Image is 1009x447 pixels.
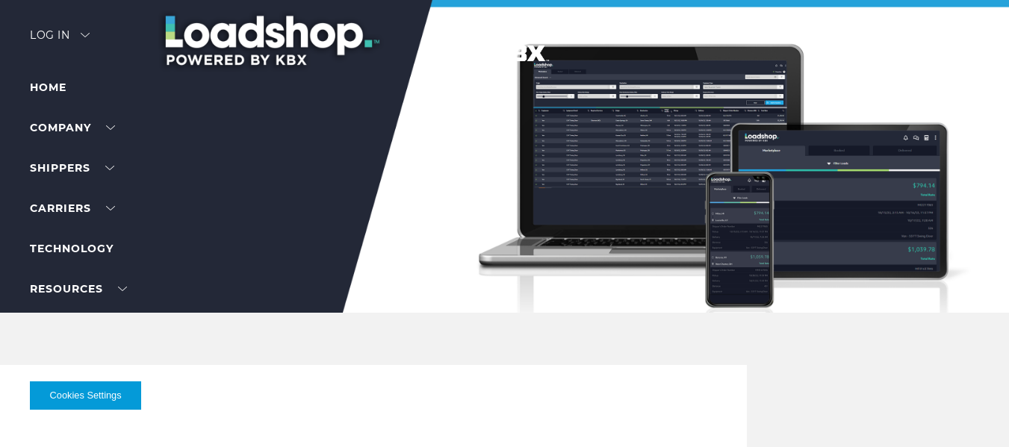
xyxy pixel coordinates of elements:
[30,81,66,94] a: Home
[30,201,115,215] a: Carriers
[30,381,141,410] button: Cookies Settings
[30,30,90,51] div: Log in
[30,282,127,296] a: RESOURCES
[81,33,90,37] img: arrow
[30,161,114,175] a: SHIPPERS
[30,242,114,255] a: Technology
[449,30,561,96] img: kbx logo
[30,121,115,134] a: Company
